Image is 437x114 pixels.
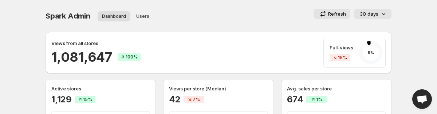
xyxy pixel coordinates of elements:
[126,54,138,60] span: 100%
[287,85,386,92] p: Avg. sales per store
[412,89,432,109] div: Open chat
[193,97,200,102] span: 7%
[360,10,378,17] p: 30 days
[169,94,181,105] h2: 42
[169,85,268,92] p: Views per store (Median)
[136,13,149,19] span: Users
[102,13,126,19] span: Dashboard
[314,9,350,19] button: Refresh
[354,9,391,19] button: 30 days
[330,44,353,51] p: Full-views
[132,11,154,21] button: User management
[83,97,92,102] span: 15%
[328,10,346,17] p: Refresh
[51,94,72,105] h2: 1,129
[51,48,112,66] h2: 1,081,647
[51,85,150,92] p: Active stores
[51,40,98,47] p: Views from all stores
[316,97,322,102] span: 1%
[338,55,347,61] span: 15%
[46,12,90,20] span: Spark Admin
[287,94,303,105] h2: 674
[98,11,130,21] button: Dashboard overview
